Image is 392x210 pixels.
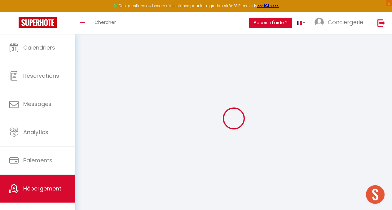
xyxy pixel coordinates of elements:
img: logout [377,19,385,27]
span: Messages [23,100,51,108]
span: Paiements [23,156,52,164]
span: Calendriers [23,44,55,51]
img: ... [315,18,324,27]
span: Conciergerie [328,18,363,26]
a: >>> ICI <<<< [257,3,279,8]
div: Ouvrir le chat [366,185,385,204]
span: Chercher [95,19,116,25]
a: Chercher [90,12,121,34]
button: Besoin d'aide ? [249,18,292,28]
span: Réservations [23,72,59,80]
img: Super Booking [19,17,57,28]
span: Analytics [23,128,48,136]
a: ... Conciergerie [310,12,371,34]
span: Hébergement [23,185,61,192]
